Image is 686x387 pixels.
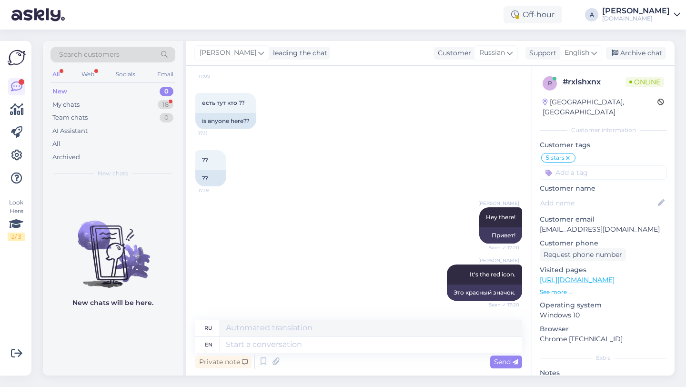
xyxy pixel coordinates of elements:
[525,48,556,58] div: Support
[540,238,667,248] p: Customer phone
[548,80,552,87] span: r
[52,87,67,96] div: New
[202,156,208,163] span: ??
[585,8,598,21] div: A
[563,76,625,88] div: # rxlshxnx
[625,77,664,87] span: Online
[540,265,667,275] p: Visited pages
[540,198,656,208] input: Add name
[200,48,256,58] span: [PERSON_NAME]
[486,214,515,221] span: Hey there!
[540,288,667,296] p: See more ...
[546,155,565,161] span: 5 stars
[160,87,173,96] div: 0
[602,7,680,22] a: [PERSON_NAME][DOMAIN_NAME]
[8,49,26,67] img: Askly Logo
[540,140,667,150] p: Customer tags
[195,356,252,368] div: Private note
[540,334,667,344] p: Chrome [TECHNICAL_ID]
[202,99,245,106] span: есть тут кто ??
[72,298,153,308] p: New chats will be here.
[59,50,120,60] span: Search customers
[484,301,519,308] span: Seen ✓ 17:20
[52,126,88,136] div: AI Assistant
[602,15,670,22] div: [DOMAIN_NAME]
[198,187,234,194] span: 17:19
[43,204,183,289] img: No chats
[540,183,667,193] p: Customer name
[198,72,234,80] span: 17:09
[52,153,80,162] div: Archived
[269,48,327,58] div: leading the chat
[606,47,666,60] div: Archive chat
[80,68,96,81] div: Web
[565,48,589,58] span: English
[434,48,471,58] div: Customer
[8,233,25,241] div: 2 / 3
[479,227,522,244] div: Привет!
[478,200,519,207] span: [PERSON_NAME]
[160,113,173,122] div: 0
[195,113,256,129] div: is anyone here??
[540,214,667,224] p: Customer email
[540,354,667,362] div: Extra
[447,285,522,301] div: Это красный значок.
[98,169,128,178] span: New chats
[50,68,61,81] div: All
[478,257,519,264] span: [PERSON_NAME]
[540,165,667,180] input: Add a tag
[52,100,80,110] div: My chats
[540,248,626,261] div: Request phone number
[540,126,667,134] div: Customer information
[470,271,515,278] span: It's the red icon.
[479,48,505,58] span: Russian
[195,170,226,186] div: ??
[540,324,667,334] p: Browser
[540,300,667,310] p: Operating system
[543,97,657,117] div: [GEOGRAPHIC_DATA], [GEOGRAPHIC_DATA]
[114,68,137,81] div: Socials
[602,7,670,15] div: [PERSON_NAME]
[198,130,234,137] span: 17:11
[204,320,212,336] div: ru
[484,244,519,251] span: Seen ✓ 17:20
[52,113,88,122] div: Team chats
[158,100,173,110] div: 18
[155,68,175,81] div: Email
[52,139,61,149] div: All
[540,368,667,378] p: Notes
[540,224,667,234] p: [EMAIL_ADDRESS][DOMAIN_NAME]
[8,198,25,241] div: Look Here
[205,336,212,353] div: en
[540,275,615,284] a: [URL][DOMAIN_NAME]
[540,310,667,320] p: Windows 10
[494,357,518,366] span: Send
[504,6,562,23] div: Off-hour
